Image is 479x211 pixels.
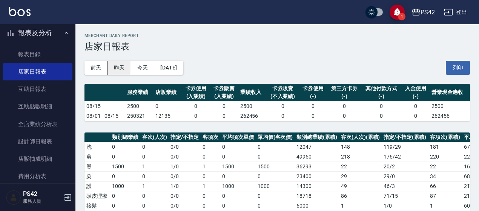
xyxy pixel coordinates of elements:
[428,201,462,211] td: 1
[430,101,470,111] td: 2500
[84,162,110,171] td: 燙
[169,171,201,181] td: 0 / 0
[382,191,428,201] td: 71 / 15
[125,101,154,111] td: 2500
[382,162,428,171] td: 20 / 2
[169,191,201,201] td: 0 / 0
[201,142,220,152] td: 0
[9,7,31,16] img: Logo
[361,111,402,121] td: 0
[154,61,183,75] button: [DATE]
[84,41,470,52] h3: 店家日報表
[268,85,297,92] div: 卡券販賣
[256,181,295,191] td: 1000
[256,191,295,201] td: 0
[140,162,169,171] td: 1
[210,111,238,121] td: 0
[140,132,169,142] th: 客次(人次)
[382,171,428,181] td: 29 / 0
[220,201,256,211] td: 0
[339,152,382,162] td: 218
[110,152,140,162] td: 0
[3,133,72,150] a: 設計師日報表
[361,101,402,111] td: 0
[23,190,61,198] h5: PS42
[182,101,210,111] td: 0
[110,171,140,181] td: 0
[238,84,267,102] th: 業績收入
[363,85,400,92] div: 其他付款方式
[23,198,61,205] p: 服務人員
[110,191,140,201] td: 0
[256,171,295,181] td: 0
[110,132,140,142] th: 類別總業績
[428,162,462,171] td: 22
[220,132,256,142] th: 平均項次單價
[428,152,462,162] td: 220
[398,13,405,20] span: 1
[220,191,256,201] td: 0
[140,142,169,152] td: 0
[299,111,327,121] td: 0
[110,181,140,191] td: 1000
[220,152,256,162] td: 0
[201,181,220,191] td: 1
[428,142,462,152] td: 181
[295,171,339,181] td: 23400
[428,171,462,181] td: 34
[382,142,428,152] td: 119 / 29
[169,152,201,162] td: 0 / 0
[402,101,430,111] td: 0
[3,63,72,80] a: 店家日報表
[428,181,462,191] td: 66
[339,191,382,201] td: 86
[3,98,72,115] a: 互助點數明細
[408,5,438,20] button: PS42
[184,92,208,100] div: (入業績)
[220,162,256,171] td: 1500
[154,111,182,121] td: 12135
[220,181,256,191] td: 1000
[220,171,256,181] td: 0
[295,191,339,201] td: 18718
[140,201,169,211] td: 0
[169,181,201,191] td: 1 / 0
[201,132,220,142] th: 客項次
[382,201,428,211] td: 1 / 0
[84,84,470,121] table: a dense table
[238,101,267,111] td: 2500
[84,171,110,181] td: 染
[402,111,430,121] td: 0
[299,101,327,111] td: 0
[154,101,182,111] td: 0
[201,162,220,171] td: 1
[182,111,210,121] td: 0
[110,162,140,171] td: 1500
[329,92,359,100] div: (-)
[327,101,361,111] td: 0
[428,132,462,142] th: 客項次(累積)
[256,162,295,171] td: 1500
[382,132,428,142] th: 指定/不指定(累積)
[382,152,428,162] td: 176 / 42
[404,92,428,100] div: (-)
[3,116,72,133] a: 全店業績分析表
[154,84,182,102] th: 店販業績
[301,85,325,92] div: 卡券使用
[446,61,470,75] button: 列印
[428,191,462,201] td: 87
[339,132,382,142] th: 客次(人次)(累積)
[339,201,382,211] td: 1
[201,152,220,162] td: 0
[363,92,400,100] div: (-)
[201,201,220,211] td: 0
[3,150,72,168] a: 店販抽成明細
[295,181,339,191] td: 14300
[84,33,470,38] h2: Merchant Daily Report
[84,181,110,191] td: 護
[169,201,201,211] td: 0 / 0
[108,61,131,75] button: 昨天
[212,85,236,92] div: 卡券販賣
[84,191,110,201] td: 頭皮理療
[266,111,299,121] td: 0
